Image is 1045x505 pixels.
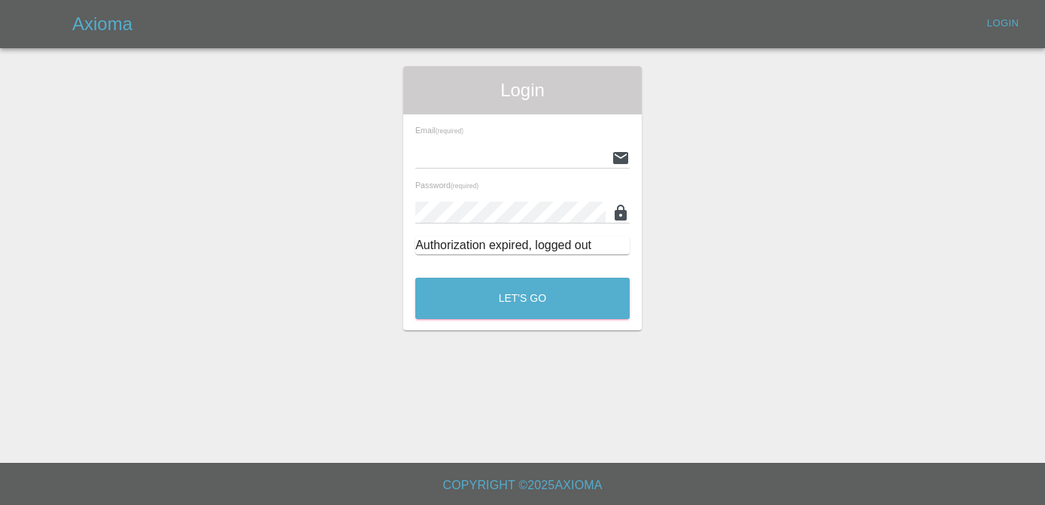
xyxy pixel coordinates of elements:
[415,78,630,102] span: Login
[12,475,1033,496] h6: Copyright © 2025 Axioma
[415,278,630,319] button: Let's Go
[415,126,463,135] span: Email
[451,183,478,190] small: (required)
[415,181,478,190] span: Password
[415,236,630,254] div: Authorization expired, logged out
[979,12,1027,35] a: Login
[72,12,132,36] h5: Axioma
[436,128,463,135] small: (required)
